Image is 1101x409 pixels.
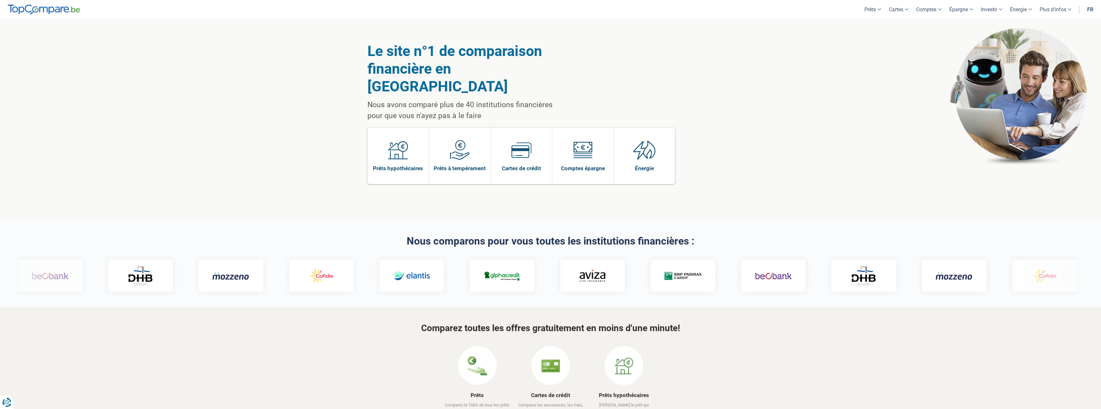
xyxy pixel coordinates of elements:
[302,267,339,285] img: Cofidis
[531,392,570,398] a: Cartes de crédit
[367,236,734,247] h2: Nous comparons pour vous toutes les institutions financières :
[468,356,487,376] img: Prêts
[635,165,654,172] span: Énergie
[851,266,876,286] img: DHB Bank
[579,270,605,282] img: Aviza
[664,272,701,280] img: Cardif
[483,270,520,282] img: Alphacredit
[754,267,791,285] img: Beobank
[388,140,408,160] img: Prêts hypothécaires
[552,128,614,184] a: Comptes épargne Comptes épargne
[429,128,491,184] a: Prêts à tempérament Prêts à tempérament
[393,267,430,285] img: Elantis
[127,266,153,286] img: DHB Bank
[8,5,80,15] img: TopCompare
[212,272,249,280] img: Mozzeno
[367,99,569,121] p: Nous avons comparé plus de 40 institutions financières pour que vous n'ayez pas à le faire
[434,165,486,172] span: Prêts à tempérament
[614,128,675,184] a: Énergie Énergie
[491,128,552,184] a: Cartes de crédit Cartes de crédit
[935,272,972,280] img: Mozzeno
[373,165,423,172] span: Prêts hypothécaires
[633,140,656,160] img: Énergie
[614,356,634,376] img: Prêts hypothécaires
[599,392,649,398] a: Prêts hypothécaires
[541,356,560,376] img: Cartes de crédit
[573,140,593,160] img: Comptes épargne
[502,165,541,172] span: Cartes de crédit
[471,392,484,398] a: Prêts
[367,128,429,184] a: Prêts hypothécaires Prêts hypothécaires
[367,323,734,333] h3: Comparez toutes les offres gratuitement en moins d'une minute!
[511,140,531,160] img: Cartes de crédit
[367,42,569,95] h1: Le site n°1 de comparaison financière en [GEOGRAPHIC_DATA]
[561,165,605,172] span: Comptes épargne
[450,140,470,160] img: Prêts à tempérament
